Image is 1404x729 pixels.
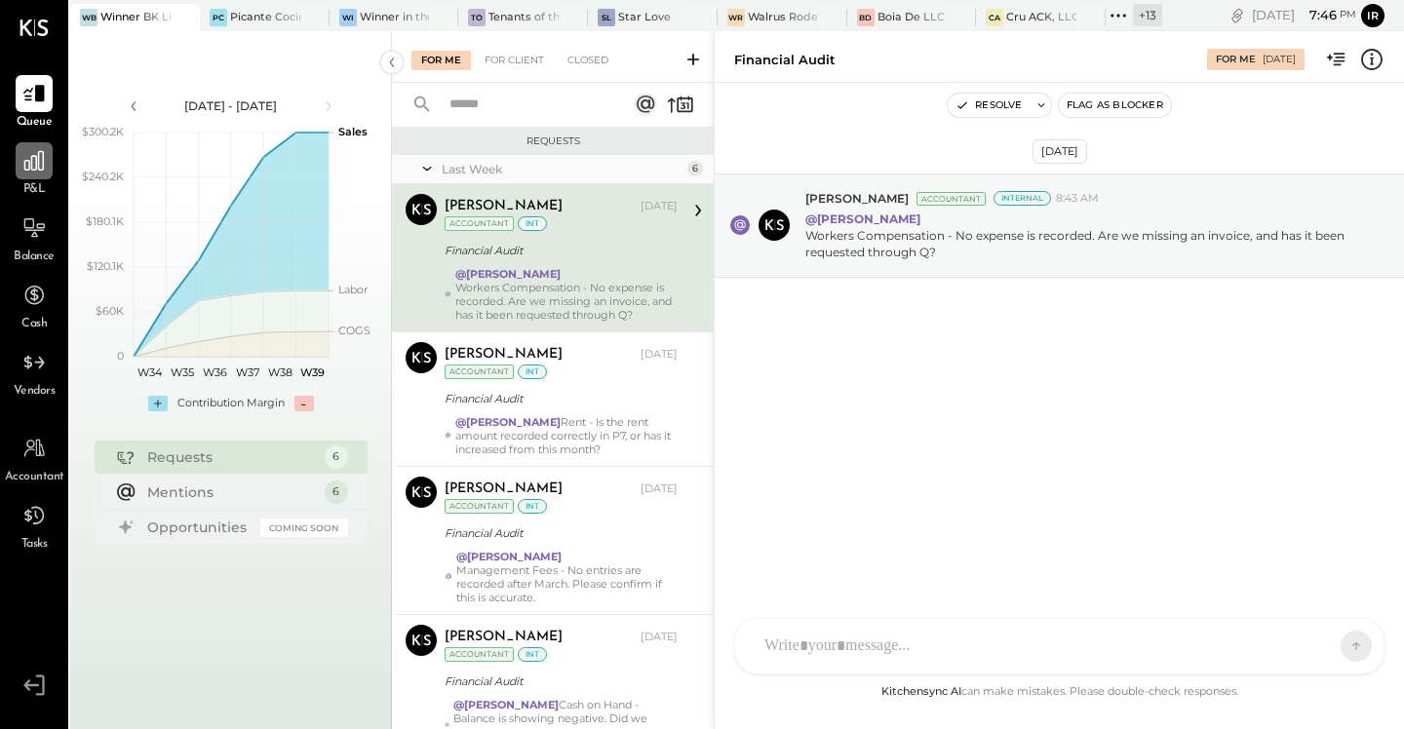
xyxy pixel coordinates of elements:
[805,211,920,226] strong: @[PERSON_NAME]
[1252,6,1356,24] div: [DATE]
[641,199,678,214] div: [DATE]
[618,10,671,25] div: Star Love
[5,469,64,486] span: Accountant
[641,630,678,645] div: [DATE]
[1,344,67,401] a: Vendors
[1340,8,1356,21] span: pm
[1,430,67,486] a: Accountant
[445,345,563,364] div: [PERSON_NAME]
[475,51,554,70] div: For Client
[147,447,315,467] div: Requests
[455,267,561,281] strong: @[PERSON_NAME]
[598,9,615,26] div: SL
[80,9,97,26] div: WB
[1216,53,1256,66] div: For Me
[21,536,48,554] span: Tasks
[1,497,67,554] a: Tasks
[1056,191,1099,207] span: 8:43 AM
[117,349,124,363] text: 0
[325,445,348,469] div: 6
[857,9,875,26] div: BD
[727,9,745,26] div: WR
[805,227,1359,260] div: Workers Compensation - No expense is recorded. Are we missing an invoice, and has it been request...
[82,170,124,183] text: $240.2K
[641,481,678,497] div: [DATE]
[805,190,909,207] span: [PERSON_NAME]
[1361,4,1384,27] button: Ir
[445,389,672,408] div: Financial Audit
[1263,53,1296,66] div: [DATE]
[14,249,55,266] span: Balance
[210,9,227,26] div: PC
[1,210,67,266] a: Balance
[518,364,547,379] div: int
[748,10,818,25] div: Walrus Rodeo
[17,114,53,132] span: Queue
[82,125,124,138] text: $300.2K
[147,482,315,502] div: Mentions
[456,563,678,604] div: Management Fees - No entries are recorded after March. Please confirm if this is accurate.
[230,10,300,25] div: Picante Cocina Mexicana Rest
[267,365,292,379] text: W38
[455,281,678,322] div: Workers Compensation - No expense is recorded. Are we missing an invoice, and has it been request...
[488,10,559,25] div: Tenants of the Trees
[137,365,163,379] text: W34
[445,647,514,662] div: Accountant
[87,259,124,273] text: $120.1K
[148,97,314,114] div: [DATE] - [DATE]
[325,480,348,504] div: 6
[235,365,258,379] text: W37
[1006,10,1076,25] div: Cru ACK, LLC
[994,191,1051,206] div: Internal
[445,523,672,543] div: Financial Audit
[445,628,563,647] div: [PERSON_NAME]
[1,75,67,132] a: Queue
[294,396,314,411] div: -
[86,214,124,228] text: $180.1K
[1033,139,1087,164] div: [DATE]
[518,499,547,514] div: int
[1,277,67,333] a: Cash
[202,365,226,379] text: W36
[916,192,986,206] div: Accountant
[986,9,1003,26] div: CA
[445,216,514,231] div: Accountant
[339,9,357,26] div: Wi
[445,499,514,514] div: Accountant
[402,134,704,148] div: Requests
[455,415,561,429] strong: @[PERSON_NAME]
[456,550,562,563] strong: @[PERSON_NAME]
[453,698,559,711] strong: @[PERSON_NAME]
[445,197,563,216] div: [PERSON_NAME]
[948,94,1030,117] button: Resolve
[1,142,67,199] a: P&L
[260,518,348,537] div: Coming Soon
[1133,4,1162,26] div: + 13
[641,347,678,363] div: [DATE]
[23,181,46,199] span: P&L
[338,283,368,296] text: Labor
[411,51,471,70] div: For Me
[445,364,514,379] div: Accountant
[177,396,285,411] div: Contribution Margin
[518,647,547,662] div: int
[171,365,194,379] text: W35
[1298,6,1337,24] span: 7 : 46
[100,10,171,25] div: Winner BK LLC
[338,324,370,337] text: COGS
[518,216,547,231] div: int
[96,304,124,318] text: $60K
[1228,5,1247,25] div: copy link
[468,9,486,26] div: To
[445,241,672,260] div: Financial Audit
[299,365,324,379] text: W39
[558,51,618,70] div: Closed
[147,518,251,537] div: Opportunities
[14,383,56,401] span: Vendors
[687,161,703,176] div: 6
[445,480,563,499] div: [PERSON_NAME]
[442,161,682,177] div: Last Week
[877,10,945,25] div: Boia De LLC
[1059,94,1171,117] button: Flag as Blocker
[148,396,168,411] div: +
